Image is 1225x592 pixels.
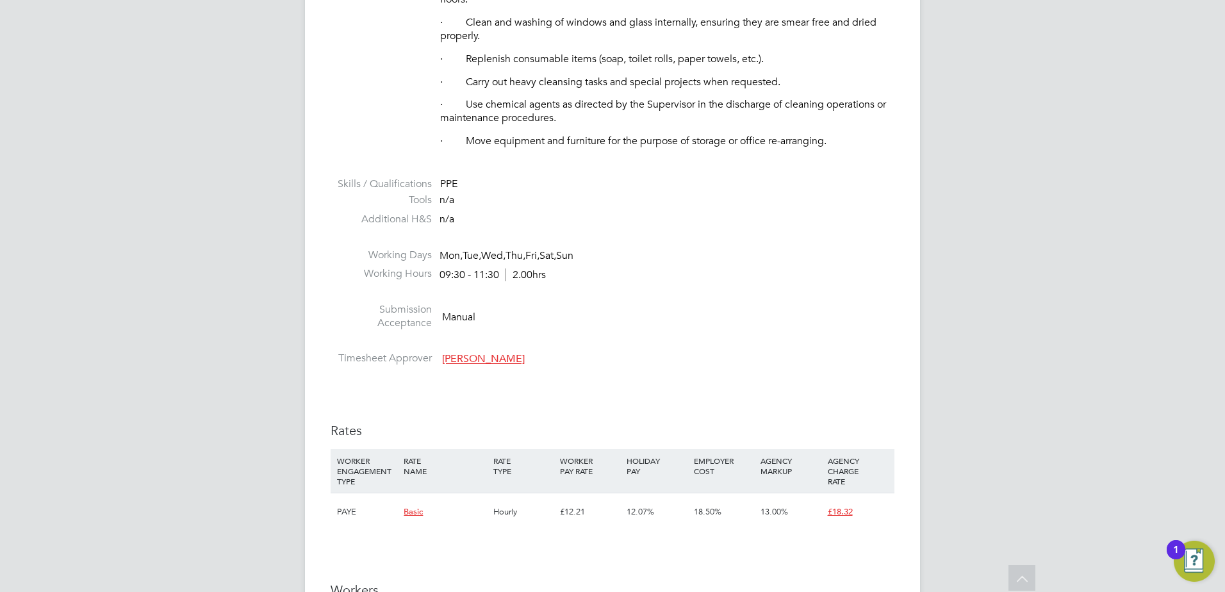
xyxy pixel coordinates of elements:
[334,449,400,493] div: WORKER ENGAGEMENT TYPE
[440,53,894,66] p: · Replenish consumable items (soap, toilet rolls, paper towels, etc.).
[825,449,891,493] div: AGENCY CHARGE RATE
[440,16,894,43] p: · Clean and washing of windows and glass internally, ensuring they are smear free and dried prope...
[539,249,556,262] span: Sat,
[331,249,432,262] label: Working Days
[627,506,654,517] span: 12.07%
[506,268,546,281] span: 2.00hrs
[557,493,623,530] div: £12.21
[1174,541,1215,582] button: Open Resource Center, 1 new notification
[440,268,546,282] div: 09:30 - 11:30
[694,506,721,517] span: 18.50%
[490,449,557,482] div: RATE TYPE
[440,213,454,226] span: n/a
[442,353,525,366] span: [PERSON_NAME]
[525,249,539,262] span: Fri,
[400,449,489,482] div: RATE NAME
[440,193,454,206] span: n/a
[440,135,894,148] p: · Move equipment and furniture for the purpose of storage or office re-arranging.
[440,76,894,89] p: · Carry out heavy cleansing tasks and special projects when requested.
[490,493,557,530] div: Hourly
[556,249,573,262] span: Sun
[331,213,432,226] label: Additional H&S
[440,249,463,262] span: Mon,
[331,303,432,330] label: Submission Acceptance
[506,249,525,262] span: Thu,
[331,177,432,191] label: Skills / Qualifications
[440,98,894,125] p: · Use chemical agents as directed by the Supervisor in the discharge of cleaning operations or ma...
[757,449,824,482] div: AGENCY MARKUP
[331,193,432,207] label: Tools
[623,449,690,482] div: HOLIDAY PAY
[404,506,423,517] span: Basic
[334,493,400,530] div: PAYE
[440,177,894,191] div: PPE
[557,449,623,482] div: WORKER PAY RATE
[442,311,475,324] span: Manual
[691,449,757,482] div: EMPLOYER COST
[463,249,481,262] span: Tue,
[481,249,506,262] span: Wed,
[331,352,432,365] label: Timesheet Approver
[331,422,894,439] h3: Rates
[828,506,853,517] span: £18.32
[331,267,432,281] label: Working Hours
[1173,550,1179,566] div: 1
[760,506,788,517] span: 13.00%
